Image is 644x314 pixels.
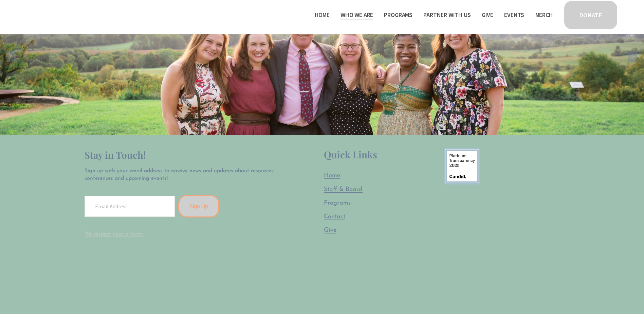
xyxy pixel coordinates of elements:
[189,203,208,210] span: Sign Up
[324,226,336,235] a: Give
[324,172,340,180] a: Home
[324,187,363,193] span: Staff & Board
[85,196,175,217] input: Email Address
[324,213,345,221] a: Contact
[324,200,351,206] span: Programs
[324,227,336,233] span: Give
[535,10,553,20] a: Merch
[423,10,471,20] a: folder dropdown
[504,10,524,20] a: Events
[324,173,340,179] span: Home
[324,148,377,161] span: Quick Links
[85,231,144,237] a: We respect your privacy.
[444,148,480,185] img: 9878580
[85,148,280,162] h2: Stay in Touch!
[7,51,16,62] button: Previous Slide
[315,10,330,20] a: Home
[423,10,471,20] span: Partner With Us
[482,10,493,20] a: Give
[341,10,373,20] a: folder dropdown
[324,214,345,220] span: Contact
[384,10,412,20] span: Programs
[324,186,363,194] a: Staff & Board
[85,167,280,182] p: Sign up with your email address to receive news and updates about resources, conferences and upco...
[324,199,351,208] a: Programs
[341,10,373,20] span: Who We Are
[628,51,637,62] button: Next Slide
[178,195,219,217] button: Sign Up
[384,10,412,20] a: folder dropdown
